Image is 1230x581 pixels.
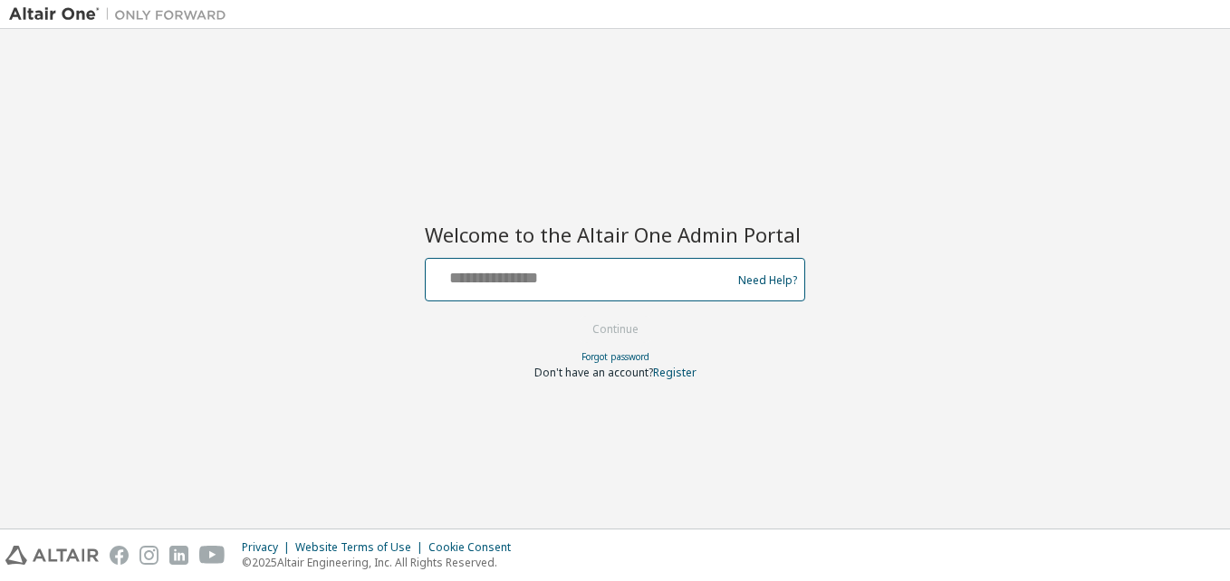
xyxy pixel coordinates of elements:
[110,546,129,565] img: facebook.svg
[534,365,653,380] span: Don't have an account?
[242,555,522,570] p: © 2025 Altair Engineering, Inc. All Rights Reserved.
[428,540,522,555] div: Cookie Consent
[295,540,428,555] div: Website Terms of Use
[738,280,797,281] a: Need Help?
[425,222,805,247] h2: Welcome to the Altair One Admin Portal
[653,365,697,380] a: Register
[199,546,226,565] img: youtube.svg
[139,546,159,565] img: instagram.svg
[5,546,99,565] img: altair_logo.svg
[581,350,649,363] a: Forgot password
[169,546,188,565] img: linkedin.svg
[242,540,295,555] div: Privacy
[9,5,235,24] img: Altair One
